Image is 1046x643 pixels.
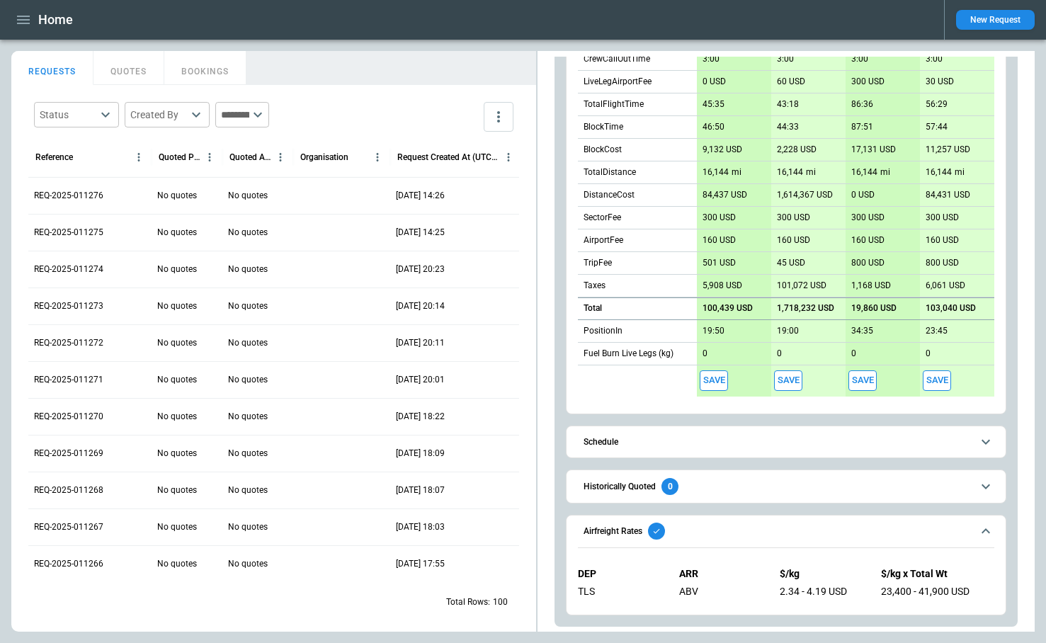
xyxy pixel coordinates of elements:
p: REQ-2025-011269 [34,448,103,460]
p: 800 USD [851,258,885,268]
p: $/kg x Total Wt [881,568,994,580]
p: mi [880,166,890,178]
button: QUOTES [93,51,164,85]
div: 2.34 - 4.19 USD [780,586,864,598]
p: 5,908 USD [703,280,742,291]
p: DistanceCost [584,189,635,201]
p: BlockCost [584,144,622,156]
p: ARR [679,568,763,580]
p: No quotes [157,227,197,239]
p: 103,040 USD [926,303,976,314]
div: Quoted Price [159,152,200,162]
p: No quotes [228,227,268,239]
p: REQ-2025-011267 [34,521,103,533]
button: Historically Quoted0 [578,470,994,502]
p: Taxes [584,280,606,292]
p: LiveLegAirportFee [584,76,652,88]
p: DEP [578,568,662,580]
span: Save this aircraft quote and copy details to clipboard [923,370,951,391]
p: 101,072 USD [777,280,826,291]
p: TripFee [584,257,612,269]
p: 34:35 [851,326,873,336]
p: mi [732,166,741,178]
span: Save this aircraft quote and copy details to clipboard [774,370,802,391]
button: Save [700,370,728,391]
h1: Home [38,11,73,28]
p: No quotes [228,374,268,386]
p: No quotes [228,190,268,202]
button: Quoted Aircraft column menu [271,148,290,166]
p: 501 USD [703,258,736,268]
p: 87:51 [851,122,873,132]
button: Save [923,370,951,391]
h6: Total [584,304,602,313]
p: REQ-2025-011276 [34,190,103,202]
p: 0 USD [703,76,726,87]
p: REQ-2025-011274 [34,263,103,275]
p: 1,168 USD [851,280,891,291]
div: ABV [679,586,763,598]
p: REQ-2025-011266 [34,558,103,570]
p: No quotes [157,190,197,202]
p: No quotes [157,263,197,275]
p: No quotes [228,263,268,275]
button: Save [774,370,802,391]
p: No quotes [157,484,197,496]
p: mi [806,166,816,178]
p: 3:00 [926,54,943,64]
p: 28/08/2025 17:55 [396,558,445,570]
p: 300 USD [851,212,885,223]
button: Quoted Price column menu [200,148,219,166]
p: AirportFee [584,234,623,246]
p: 16,144 [851,167,877,178]
h6: Airfreight Rates [584,527,642,536]
button: REQUESTS [11,51,93,85]
p: 0 [777,348,782,359]
p: 3:00 [777,54,794,64]
p: REQ-2025-011273 [34,300,103,312]
p: 19:50 [703,326,724,336]
p: mi [955,166,965,178]
p: No quotes [228,448,268,460]
button: Request Created At (UTC+3:00) column menu [499,148,518,166]
p: 16,144 [703,167,729,178]
p: No quotes [157,448,197,460]
p: 57:44 [926,122,948,132]
p: 46:50 [703,122,724,132]
p: 16,144 [926,167,952,178]
button: Organisation column menu [368,148,387,166]
div: Airfreight Rates [578,557,994,609]
p: 6,061 USD [926,280,965,291]
p: 01/09/2025 14:26 [396,190,445,202]
p: BlockTime [584,121,623,133]
p: 800 USD [926,258,959,268]
button: Reference column menu [130,148,148,166]
p: No quotes [157,521,197,533]
p: 3:00 [703,54,720,64]
p: REQ-2025-011272 [34,337,103,349]
p: 84,437 USD [703,190,747,200]
p: 300 USD [851,76,885,87]
div: 23,400 - 41,900 USD [881,586,994,598]
p: 160 USD [777,235,810,246]
p: Total Rows: [446,596,490,608]
button: New Request [956,10,1035,30]
p: 9,132 USD [703,144,742,155]
p: No quotes [228,411,268,423]
p: REQ-2025-011270 [34,411,103,423]
p: 100,439 USD [703,303,753,314]
p: No quotes [157,558,197,570]
span: Save this aircraft quote and copy details to clipboard [848,370,877,391]
div: Organisation [300,152,348,162]
p: 0 [926,348,931,359]
p: CrewCallOutTime [584,53,650,65]
span: Save this aircraft quote and copy details to clipboard [700,370,728,391]
p: 28/08/2025 18:07 [396,484,445,496]
p: 45 USD [777,258,805,268]
p: REQ-2025-011268 [34,484,103,496]
p: 300 USD [777,212,810,223]
div: Request Created At (UTC+3:00) [397,152,499,162]
p: 160 USD [926,235,959,246]
p: 43:18 [777,99,799,110]
p: 19,860 USD [851,303,897,314]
